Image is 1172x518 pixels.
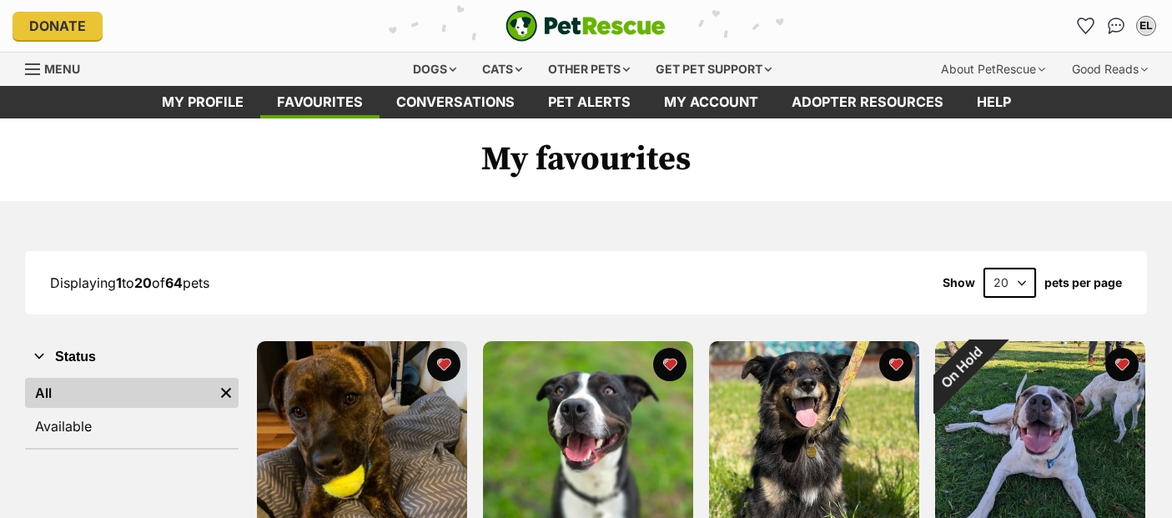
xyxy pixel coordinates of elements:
div: EL [1138,18,1154,34]
button: My account [1133,13,1159,39]
strong: 20 [134,274,152,291]
a: Available [25,411,239,441]
div: Get pet support [644,53,783,86]
div: Cats [470,53,534,86]
a: Donate [13,12,103,40]
a: Favourites [260,86,380,118]
strong: 64 [165,274,183,291]
a: Conversations [1103,13,1129,39]
strong: 1 [116,274,122,291]
span: Show [943,276,975,289]
button: favourite [879,348,913,381]
a: Help [960,86,1028,118]
a: My account [647,86,775,118]
label: pets per page [1044,276,1122,289]
a: Remove filter [214,378,239,408]
a: Menu [25,53,92,83]
div: Status [25,375,239,448]
div: Dogs [401,53,468,86]
a: My profile [145,86,260,118]
img: chat-41dd97257d64d25036548639549fe6c8038ab92f7586957e7f3b1b290dea8141.svg [1108,18,1125,34]
a: Favourites [1073,13,1099,39]
button: Status [25,346,239,368]
img: logo-e224e6f780fb5917bec1dbf3a21bbac754714ae5b6737aabdf751b685950b380.svg [506,10,666,42]
div: About PetRescue [929,53,1057,86]
span: Menu [44,62,80,76]
a: All [25,378,214,408]
button: favourite [653,348,687,381]
div: On Hold [914,320,1009,415]
span: Displaying to of pets [50,274,209,291]
ul: Account quick links [1073,13,1159,39]
button: favourite [1105,348,1139,381]
div: Other pets [536,53,641,86]
a: Adopter resources [775,86,960,118]
a: conversations [380,86,531,118]
a: Pet alerts [531,86,647,118]
div: Good Reads [1060,53,1159,86]
a: PetRescue [506,10,666,42]
button: favourite [427,348,460,381]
